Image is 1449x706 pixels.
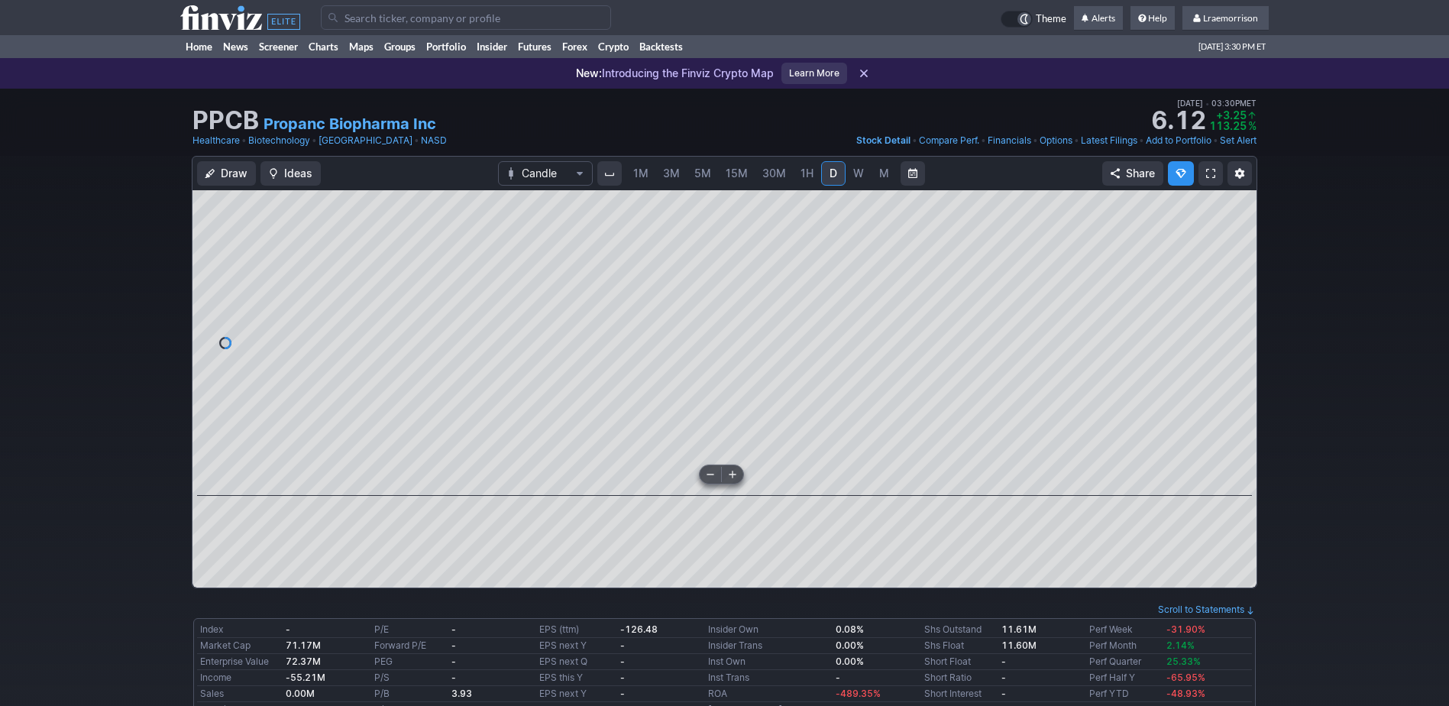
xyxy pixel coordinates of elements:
b: 0.00% [836,640,864,651]
p: Introducing the Finviz Crypto Map [576,66,774,81]
span: 5M [694,167,711,180]
b: 0.00M [286,688,315,699]
span: • [1205,99,1209,108]
span: 1M [633,167,648,180]
td: Enterprise Value [197,654,283,670]
a: Insider [471,35,513,58]
td: Inst Own [705,654,833,670]
span: • [241,133,247,148]
b: - [286,623,290,635]
button: Zoom in [722,465,743,484]
a: Short Interest [924,688,982,699]
b: 3.93 [451,688,472,699]
span: Theme [1036,11,1066,28]
td: Perf Half Y [1086,670,1163,686]
span: • [1074,133,1079,148]
span: 1H [801,167,813,180]
td: Perf Month [1086,638,1163,654]
a: Propanc Biopharma Inc [264,113,436,134]
input: Search [321,5,611,30]
span: • [1213,133,1218,148]
span: W [853,167,864,180]
b: - [451,672,456,683]
b: 0.08% [836,623,864,635]
a: Stock Detail [856,133,910,148]
span: • [912,133,917,148]
a: 1M [626,161,655,186]
b: 11.60M [1001,640,1037,651]
b: 11.61M [1001,623,1037,635]
span: • [981,133,986,148]
a: Futures [513,35,557,58]
td: EPS next Y [536,686,616,702]
span: 113.25 [1209,119,1247,132]
b: 72.37M [286,656,321,667]
b: - [620,656,625,667]
td: Forward P/E [371,638,448,654]
a: D [821,161,846,186]
span: • [1139,133,1144,148]
td: EPS next Q [536,654,616,670]
td: P/S [371,670,448,686]
b: - [836,672,840,683]
strong: 6.12 [1151,108,1206,133]
b: - [620,688,625,699]
span: Latest Filings [1081,134,1137,146]
a: - [1001,672,1006,683]
a: Portfolio [421,35,471,58]
button: Chart Settings [1227,161,1252,186]
a: Maps [344,35,379,58]
span: Ideas [284,166,312,181]
td: ROA [705,686,833,702]
button: Zoom out [700,465,721,484]
a: - [1001,688,1006,699]
button: Range [901,161,925,186]
span: • [1033,133,1038,148]
span: +3.25 [1216,108,1247,121]
a: Financials [988,133,1031,148]
a: Alerts [1074,6,1123,31]
a: 1H [794,161,820,186]
a: Add to Portfolio [1146,133,1211,148]
td: Sales [197,686,283,702]
span: New: [576,66,602,79]
a: NASD [421,133,447,148]
td: Perf YTD [1086,686,1163,702]
a: - [1001,656,1006,667]
a: Scroll to Statements [1158,604,1255,615]
td: Perf Week [1086,622,1163,638]
a: Screener [254,35,303,58]
span: • [312,133,317,148]
button: Share [1102,161,1163,186]
a: Groups [379,35,421,58]
button: Explore new features [1168,161,1194,186]
a: Backtests [634,35,688,58]
span: -31.90% [1166,623,1205,635]
b: - [451,640,456,651]
a: Crypto [593,35,634,58]
a: Short Ratio [924,672,972,683]
a: M [872,161,896,186]
b: - [451,656,456,667]
td: Market Cap [197,638,283,654]
b: -55.21M [286,672,325,683]
span: Candle [522,166,569,181]
a: Compare Perf. [919,133,979,148]
a: Theme [1001,11,1066,28]
span: [DATE] 03:30PM ET [1177,96,1257,110]
td: Perf Quarter [1086,654,1163,670]
td: Inst Trans [705,670,833,686]
span: -48.93% [1166,688,1205,699]
span: 3M [663,167,680,180]
td: EPS this Y [536,670,616,686]
td: Insider Trans [705,638,833,654]
a: Latest Filings [1081,133,1137,148]
a: [GEOGRAPHIC_DATA] [319,133,412,148]
button: Draw [197,161,256,186]
td: Shs Float [921,638,998,654]
a: Forex [557,35,593,58]
span: % [1248,119,1257,132]
span: 15M [726,167,748,180]
a: Set Alert [1220,133,1257,148]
